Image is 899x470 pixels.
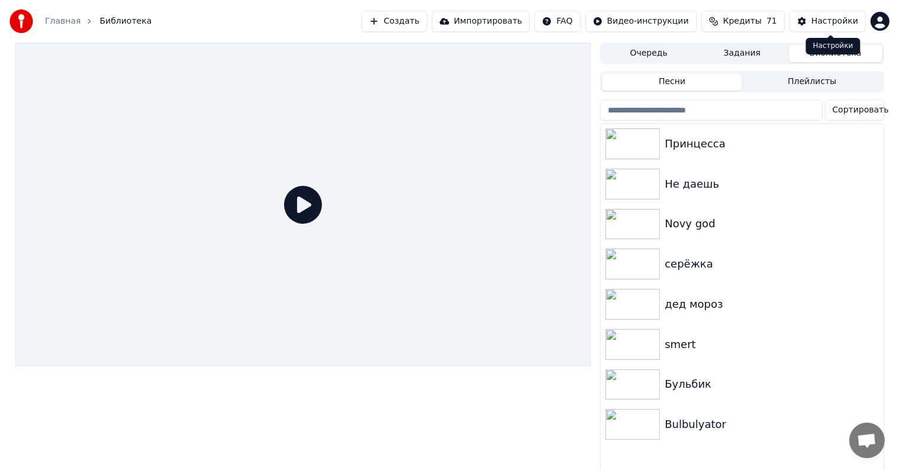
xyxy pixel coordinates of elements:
div: Novy god [665,215,878,232]
div: Bulbulyator [665,416,878,433]
div: Настройки [806,38,861,54]
span: 71 [766,15,777,27]
img: youka [9,9,33,33]
button: Задания [695,45,789,62]
div: Бульбик [665,376,878,392]
button: Настройки [790,11,866,32]
button: Очередь [602,45,695,62]
div: дед мороз [665,296,878,313]
span: Сортировать [833,104,889,116]
button: Создать [362,11,427,32]
div: Настройки [811,15,858,27]
button: Песни [602,73,742,91]
a: Главная [45,15,80,27]
nav: breadcrumb [45,15,152,27]
button: Кредиты71 [701,11,785,32]
button: Библиотека [789,45,882,62]
span: Кредиты [723,15,762,27]
button: Плейлисты [742,73,882,91]
div: Не даешь [665,176,878,192]
div: Открытый чат [849,423,885,458]
span: Библиотека [99,15,152,27]
div: smert [665,336,878,353]
div: серёжка [665,256,878,272]
button: Импортировать [432,11,530,32]
button: Видео-инструкции [585,11,697,32]
button: FAQ [534,11,580,32]
div: Принцесса [665,136,878,152]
